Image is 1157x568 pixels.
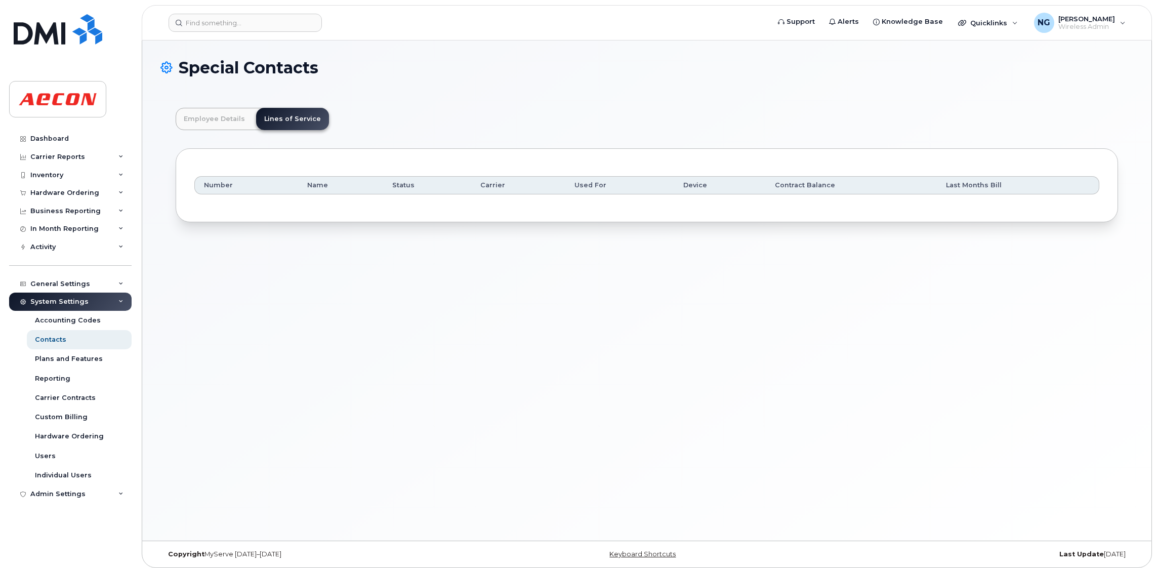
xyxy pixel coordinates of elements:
[298,176,383,194] th: Name
[565,176,675,194] th: Used For
[160,550,485,558] div: MyServe [DATE]–[DATE]
[471,176,565,194] th: Carrier
[256,108,329,130] a: Lines of Service
[809,550,1133,558] div: [DATE]
[766,176,937,194] th: Contract Balance
[168,550,204,558] strong: Copyright
[1059,550,1104,558] strong: Last Update
[160,59,1133,76] h1: Special Contacts
[176,108,253,130] a: Employee Details
[194,176,298,194] th: Number
[674,176,766,194] th: Device
[937,176,1099,194] th: Last Months Bill
[383,176,471,194] th: Status
[609,550,676,558] a: Keyboard Shortcuts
